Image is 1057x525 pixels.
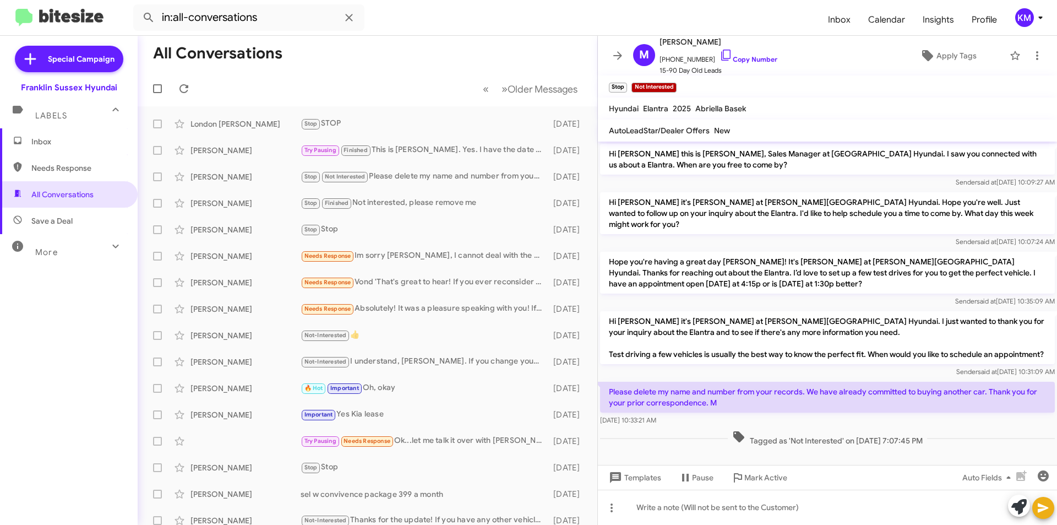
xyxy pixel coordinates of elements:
[819,4,859,36] a: Inbox
[600,311,1055,364] p: Hi [PERSON_NAME] it's [PERSON_NAME] at [PERSON_NAME][GEOGRAPHIC_DATA] Hyundai. I just wanted to t...
[190,462,301,473] div: [PERSON_NAME]
[301,489,548,500] div: sel w convivence package 399 a month
[344,437,390,445] span: Needs Response
[304,517,347,524] span: Not-Interested
[304,411,333,418] span: Important
[15,46,123,72] a: Special Campaign
[859,4,914,36] a: Calendar
[35,111,67,121] span: Labels
[304,332,347,339] span: Not-Interested
[190,304,301,315] div: [PERSON_NAME]
[190,198,301,209] div: [PERSON_NAME]
[483,82,489,96] span: «
[304,305,351,312] span: Needs Response
[978,367,997,376] span: said at
[301,461,548,474] div: Stop
[660,35,777,48] span: [PERSON_NAME]
[301,223,548,236] div: Stop
[502,82,508,96] span: »
[301,355,548,368] div: I understand, [PERSON_NAME]. If you change your mind or have any questions in the future, feel fr...
[548,462,589,473] div: [DATE]
[548,198,589,209] div: [DATE]
[548,409,589,420] div: [DATE]
[977,297,996,305] span: said at
[631,83,676,93] small: Not Interested
[477,78,584,100] nav: Page navigation example
[955,297,1055,305] span: Sender [DATE] 10:35:09 AM
[1015,8,1034,27] div: KM
[977,178,996,186] span: said at
[508,83,577,95] span: Older Messages
[962,468,1015,488] span: Auto Fields
[609,126,710,136] span: AutoLeadStar/Dealer Offers
[190,251,301,262] div: [PERSON_NAME]
[600,416,656,424] span: [DATE] 10:33:21 AM
[720,55,777,63] a: Copy Number
[609,83,627,93] small: Stop
[548,330,589,341] div: [DATE]
[21,82,117,93] div: Franklin Sussex Hyundai
[35,247,58,257] span: More
[744,468,787,488] span: Mark Active
[643,104,668,113] span: Elantra
[914,4,963,36] a: Insights
[190,330,301,341] div: [PERSON_NAME]
[722,468,796,488] button: Mark Active
[598,468,670,488] button: Templates
[301,144,548,156] div: This is [PERSON_NAME]. Yes. I have the date set. Happy travels! Enjoy the NO SNOW
[190,409,301,420] div: [PERSON_NAME]
[548,118,589,129] div: [DATE]
[190,489,301,500] div: [PERSON_NAME]
[936,46,977,66] span: Apply Tags
[548,489,589,500] div: [DATE]
[301,408,548,421] div: Yes Kia lease
[548,383,589,394] div: [DATE]
[548,145,589,156] div: [DATE]
[714,126,730,136] span: New
[954,468,1024,488] button: Auto Fields
[600,382,1055,413] p: Please delete my name and number from your records. We have already committed to buying another c...
[153,45,282,62] h1: All Conversations
[476,78,495,100] button: Previous
[660,65,777,76] span: 15-90 Day Old Leads
[301,329,548,342] div: 👍
[600,144,1055,175] p: Hi [PERSON_NAME] this is [PERSON_NAME], Sales Manager at [GEOGRAPHIC_DATA] Hyundai. I saw you con...
[190,356,301,367] div: [PERSON_NAME]
[548,356,589,367] div: [DATE]
[48,53,115,64] span: Special Campaign
[548,224,589,235] div: [DATE]
[956,367,1055,376] span: Sender [DATE] 10:31:09 AM
[133,4,364,31] input: Search
[956,237,1055,246] span: Sender [DATE] 10:07:24 AM
[304,226,318,233] span: Stop
[31,136,125,147] span: Inbox
[31,189,94,200] span: All Conversations
[301,117,548,130] div: STOP
[301,276,548,289] div: Vond 'That's great to hear! If you ever reconsider or have any questions about your car, feel fre...
[304,385,323,392] span: 🔥 Hot
[190,118,301,129] div: London [PERSON_NAME]
[190,224,301,235] div: [PERSON_NAME]
[304,120,318,127] span: Stop
[301,382,548,394] div: Oh, okay
[600,192,1055,234] p: Hi [PERSON_NAME] it's [PERSON_NAME] at [PERSON_NAME][GEOGRAPHIC_DATA] Hyundai. Hope you're well. ...
[304,147,336,154] span: Try Pausing
[301,197,548,209] div: Not interested, please remove me
[330,385,359,392] span: Important
[670,468,722,488] button: Pause
[325,199,349,207] span: Finished
[609,104,639,113] span: Hyundai
[963,4,1006,36] a: Profile
[325,173,366,180] span: Not Interested
[344,147,368,154] span: Finished
[301,250,548,262] div: Im sorry [PERSON_NAME], I cannot deal with the car right now. I just had a sudden death in my fam...
[600,252,1055,294] p: Hope you're having a great day [PERSON_NAME]! It's [PERSON_NAME] at [PERSON_NAME][GEOGRAPHIC_DATA...
[548,251,589,262] div: [DATE]
[31,215,73,226] span: Save a Deal
[304,252,351,259] span: Needs Response
[301,435,548,447] div: Ok...let me talk it over with [PERSON_NAME] will get back to you.
[548,436,589,447] div: [DATE]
